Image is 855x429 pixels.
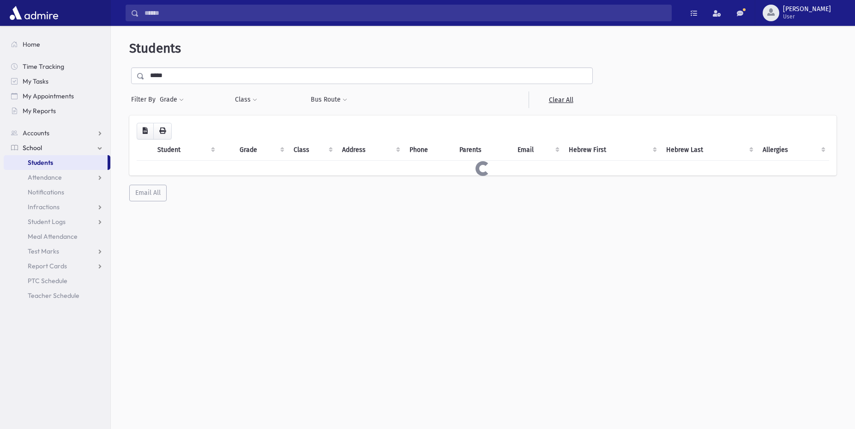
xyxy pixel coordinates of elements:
a: Teacher Schedule [4,288,110,303]
a: Infractions [4,199,110,214]
th: Phone [404,139,454,161]
span: [PERSON_NAME] [783,6,831,13]
th: Hebrew Last [661,139,757,161]
th: Hebrew First [563,139,661,161]
input: Search [139,5,671,21]
img: AdmirePro [7,4,60,22]
a: Student Logs [4,214,110,229]
a: Test Marks [4,244,110,259]
th: Email [512,139,563,161]
span: Infractions [28,203,60,211]
span: Students [129,41,181,56]
span: School [23,144,42,152]
th: Allergies [757,139,829,161]
span: PTC Schedule [28,277,67,285]
th: Student [152,139,219,161]
a: Students [4,155,108,170]
span: Home [23,40,40,48]
span: Report Cards [28,262,67,270]
span: Students [28,158,53,167]
a: Time Tracking [4,59,110,74]
button: Grade [159,91,184,108]
span: Test Marks [28,247,59,255]
th: Address [337,139,403,161]
button: Print [153,123,172,139]
a: My Tasks [4,74,110,89]
a: My Reports [4,103,110,118]
th: Parents [454,139,512,161]
a: Report Cards [4,259,110,273]
span: My Tasks [23,77,48,85]
button: Class [235,91,258,108]
span: Meal Attendance [28,232,78,241]
span: User [783,13,831,20]
a: PTC Schedule [4,273,110,288]
th: Class [288,139,337,161]
span: Accounts [23,129,49,137]
a: Meal Attendance [4,229,110,244]
button: CSV [137,123,154,139]
span: Time Tracking [23,62,64,71]
a: My Appointments [4,89,110,103]
button: Bus Route [310,91,348,108]
a: Clear All [529,91,593,108]
span: Filter By [131,95,159,104]
span: Student Logs [28,218,66,226]
span: Teacher Schedule [28,291,79,300]
span: My Reports [23,107,56,115]
button: Email All [129,185,167,201]
span: My Appointments [23,92,74,100]
a: Notifications [4,185,110,199]
a: School [4,140,110,155]
a: Home [4,37,110,52]
th: Grade [234,139,288,161]
span: Attendance [28,173,62,181]
a: Attendance [4,170,110,185]
a: Accounts [4,126,110,140]
span: Notifications [28,188,64,196]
